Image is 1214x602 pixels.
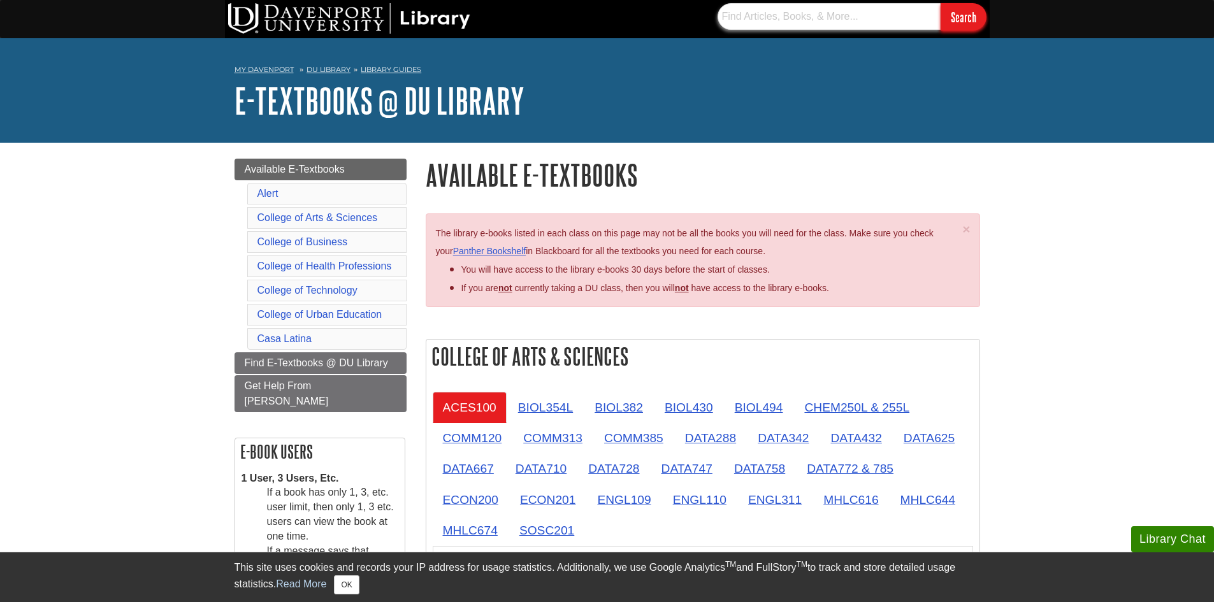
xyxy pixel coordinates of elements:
span: Available E-Textbooks [245,164,345,175]
span: The library e-books listed in each class on this page may not be all the books you will need for ... [436,228,934,257]
a: Find E-Textbooks @ DU Library [235,352,407,374]
a: DATA667 [433,453,504,484]
a: BIOL494 [725,392,793,423]
a: DATA758 [724,453,795,484]
nav: breadcrumb [235,61,980,82]
a: My Davenport [235,64,294,75]
a: College of Health Professions [257,261,392,271]
a: ECON201 [510,484,586,515]
span: × [962,222,970,236]
a: MHLC644 [890,484,965,515]
u: not [675,283,689,293]
h2: E-book Users [235,438,405,465]
a: SOSC201 [509,515,584,546]
a: DATA772 & 785 [797,453,904,484]
a: BIOL430 [654,392,723,423]
a: ACES100 [433,392,507,423]
a: DATA728 [578,453,649,484]
a: College of Business [257,236,347,247]
button: Close [334,575,359,594]
a: Casa Latina [257,333,312,344]
a: Alert [257,188,278,199]
a: College of Arts & Sciences [257,212,378,223]
sup: TM [725,560,736,569]
a: DATA747 [651,453,723,484]
button: Close [962,222,970,236]
a: CHEM250L & 255L [794,392,920,423]
a: BIOL382 [584,392,653,423]
a: Library Guides [361,65,421,74]
a: MHLC616 [813,484,888,515]
a: Panther Bookshelf [453,246,526,256]
a: DATA288 [675,422,746,454]
span: If you are currently taking a DU class, then you will have access to the library e-books. [461,283,829,293]
a: COMM385 [594,422,674,454]
form: Searches DU Library's articles, books, and more [718,3,986,31]
a: DATA342 [748,422,819,454]
a: ENGL109 [587,484,661,515]
a: Available E-Textbooks [235,159,407,180]
a: DATA625 [893,422,965,454]
h2: College of Arts & Sciences [426,340,979,373]
a: DATA432 [820,422,892,454]
div: This site uses cookies and records your IP address for usage statistics. Additionally, we use Goo... [235,560,980,594]
strong: not [498,283,512,293]
a: Read More [276,578,326,589]
a: College of Urban Education [257,309,382,320]
a: COMM313 [513,422,593,454]
h1: Available E-Textbooks [426,159,980,191]
input: Search [941,3,986,31]
a: ENGL311 [738,484,812,515]
a: ECON200 [433,484,509,515]
a: DU Library [307,65,350,74]
a: BIOL354L [508,392,583,423]
a: MHLC674 [433,515,508,546]
a: E-Textbooks @ DU Library [235,81,524,120]
span: You will have access to the library e-books 30 days before the start of classes. [461,264,770,275]
input: Find Articles, Books, & More... [718,3,941,30]
a: DATA710 [505,453,577,484]
a: College of Technology [257,285,358,296]
a: Get Help From [PERSON_NAME] [235,375,407,412]
span: Find E-Textbooks @ DU Library [245,357,388,368]
span: Get Help From [PERSON_NAME] [245,380,329,406]
img: DU Library [228,3,470,34]
sup: TM [797,560,807,569]
button: Library Chat [1131,526,1214,552]
dt: 1 User, 3 Users, Etc. [242,471,398,486]
a: ENGL110 [663,484,737,515]
a: COMM120 [433,422,512,454]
